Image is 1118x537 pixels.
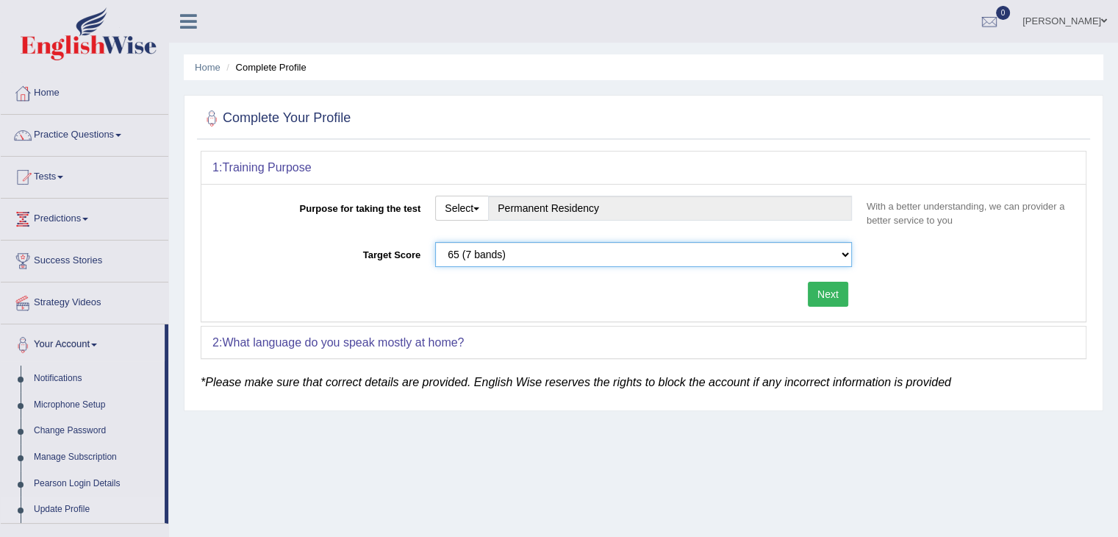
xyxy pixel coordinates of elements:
[222,161,311,174] b: Training Purpose
[223,60,306,74] li: Complete Profile
[27,497,165,523] a: Update Profile
[1,157,168,193] a: Tests
[1,199,168,235] a: Predictions
[222,336,464,349] b: What language do you speak mostly at home?
[1,115,168,152] a: Practice Questions
[808,282,848,307] button: Next
[435,196,489,221] button: Select
[1,324,165,361] a: Your Account
[1,282,168,319] a: Strategy Videos
[1,73,168,110] a: Home
[201,327,1086,359] div: 2:
[212,196,428,216] label: Purpose for taking the test
[195,62,221,73] a: Home
[27,418,165,444] a: Change Password
[201,376,951,388] em: *Please make sure that correct details are provided. English Wise reserves the rights to block th...
[27,444,165,471] a: Manage Subscription
[27,366,165,392] a: Notifications
[201,107,351,129] h2: Complete Your Profile
[1,241,168,277] a: Success Stories
[27,392,165,419] a: Microphone Setup
[859,199,1075,227] p: With a better understanding, we can provider a better service to you
[996,6,1011,20] span: 0
[201,152,1086,184] div: 1:
[27,471,165,497] a: Pearson Login Details
[212,242,428,262] label: Target Score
